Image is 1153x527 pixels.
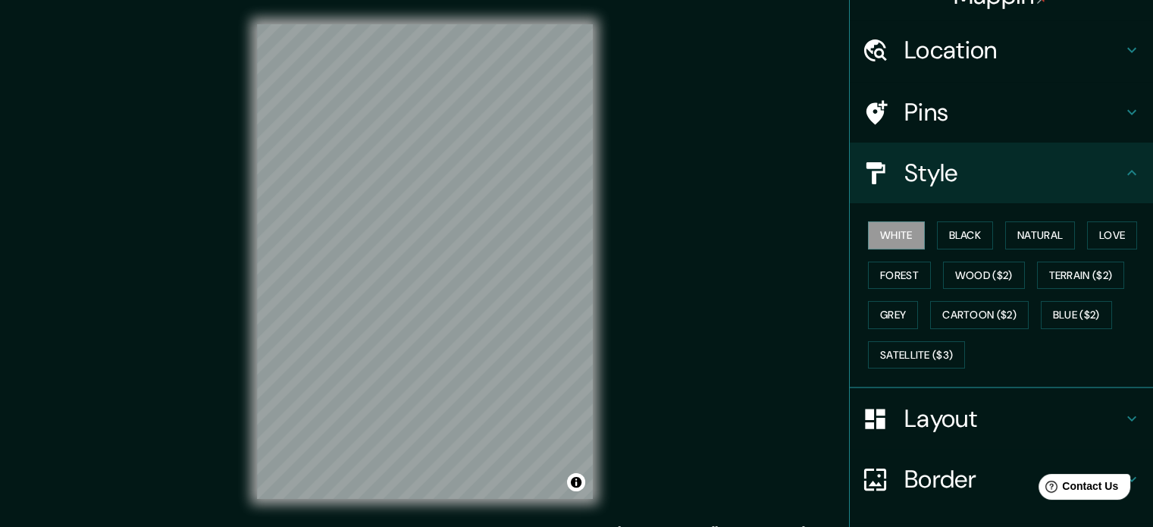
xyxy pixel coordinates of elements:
[904,97,1123,127] h4: Pins
[850,20,1153,80] div: Location
[850,388,1153,449] div: Layout
[930,301,1029,329] button: Cartoon ($2)
[1018,468,1136,510] iframe: Help widget launcher
[850,82,1153,143] div: Pins
[868,341,965,369] button: Satellite ($3)
[943,262,1025,290] button: Wood ($2)
[904,403,1123,434] h4: Layout
[1037,262,1125,290] button: Terrain ($2)
[850,143,1153,203] div: Style
[868,221,925,249] button: White
[1041,301,1112,329] button: Blue ($2)
[567,473,585,491] button: Toggle attribution
[937,221,994,249] button: Black
[257,24,593,499] canvas: Map
[904,464,1123,494] h4: Border
[1005,221,1075,249] button: Natural
[850,449,1153,510] div: Border
[868,301,918,329] button: Grey
[904,158,1123,188] h4: Style
[868,262,931,290] button: Forest
[1087,221,1137,249] button: Love
[904,35,1123,65] h4: Location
